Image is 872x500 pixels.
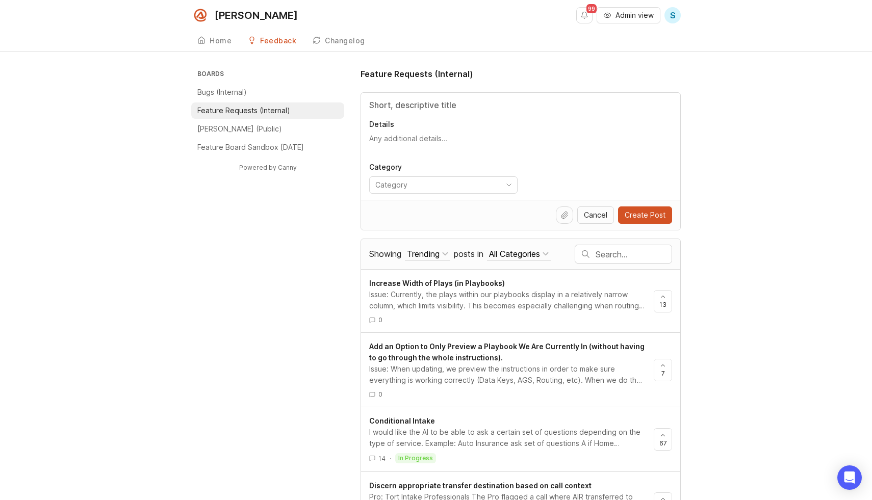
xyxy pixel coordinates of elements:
span: Increase Width of Plays (in Playbooks) [369,279,505,287]
a: Powered by Canny [238,162,298,173]
span: Create Post [625,210,665,220]
svg: toggle icon [501,181,517,189]
a: Feedback [242,31,302,51]
a: Increase Width of Plays (in Playbooks)Issue: Currently, the plays within our playbooks display in... [369,278,654,324]
a: Conditional IntakeI would like the AI to be able to ask a certain set of questions depending on t... [369,415,654,463]
div: Issue: Currently, the plays within our playbooks display in a relatively narrow column, which lim... [369,289,646,311]
span: Showing [369,249,401,259]
button: Cancel [577,206,614,224]
span: 0 [378,390,382,399]
a: Feature Board Sandbox [DATE] [191,139,344,155]
textarea: Details [369,134,672,154]
h3: Boards [195,68,344,82]
p: in progress [398,454,433,462]
button: 7 [654,359,672,381]
a: Home [191,31,238,51]
span: Add an Option to Only Preview a Playbook We Are Currently In (without having to go through the wh... [369,342,645,362]
div: [PERSON_NAME] [215,10,298,20]
button: 13 [654,290,672,312]
button: 67 [654,428,672,451]
span: Admin view [615,10,654,20]
button: posts in [487,247,551,261]
div: toggle menu [369,176,518,194]
input: Category [375,179,500,191]
h1: Feature Requests (Internal) [361,68,473,80]
a: [PERSON_NAME] (Public) [191,121,344,137]
span: 0 [378,315,382,324]
p: Feature Board Sandbox [DATE] [197,142,304,152]
button: Notifications [576,7,593,23]
div: I would like the AI to be able to ask a certain set of questions depending on the type of service... [369,427,646,449]
span: 67 [659,439,667,448]
span: Discern appropriate transfer destination based on call context [369,481,592,490]
span: 13 [659,300,666,309]
span: Conditional Intake [369,416,435,425]
div: All Categories [489,248,540,259]
span: Cancel [584,210,607,220]
div: Feedback [260,37,296,44]
span: 7 [661,369,665,378]
span: 14 [378,454,386,463]
a: Add an Option to Only Preview a Playbook We Are Currently In (without having to go through the wh... [369,341,654,399]
a: Bugs (Internal) [191,84,344,100]
span: S [670,9,676,21]
a: Changelog [306,31,371,51]
div: Home [210,37,232,44]
div: Changelog [325,37,365,44]
p: Feature Requests (Internal) [197,106,290,116]
div: Issue: When updating, we preview the instructions in order to make sure everything is working cor... [369,363,646,386]
p: [PERSON_NAME] (Public) [197,124,282,134]
button: S [664,7,681,23]
input: Search… [596,249,672,260]
div: Open Intercom Messenger [837,465,862,490]
span: posts in [454,249,483,259]
button: Showing [405,247,450,261]
div: · [390,454,391,463]
p: Details [369,119,672,129]
p: Category [369,162,518,172]
img: Smith.ai logo [191,6,210,24]
p: Bugs (Internal) [197,87,247,97]
a: Feature Requests (Internal) [191,102,344,119]
span: 99 [586,4,597,13]
button: Create Post [618,206,672,224]
div: Trending [407,248,440,259]
button: Admin view [597,7,660,23]
input: Title [369,99,672,111]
